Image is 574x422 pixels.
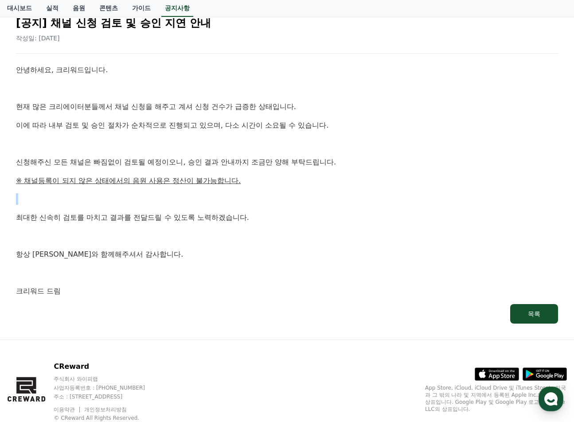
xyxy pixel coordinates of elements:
[528,309,540,318] div: 목록
[3,281,59,303] a: 홈
[54,361,162,372] p: CReward
[425,384,567,413] p: App Store, iCloud, iCloud Drive 및 iTunes Store는 미국과 그 밖의 나라 및 지역에서 등록된 Apple Inc.의 서비스 상표입니다. Goo...
[16,249,558,260] p: 항상 [PERSON_NAME]와 함께해주셔서 감사합니다.
[16,35,60,42] span: 작성일: [DATE]
[16,304,558,324] a: 목록
[137,294,148,301] span: 설정
[16,64,558,76] p: 안녕하세요, 크리워드입니다.
[59,281,114,303] a: 대화
[28,294,33,301] span: 홈
[81,295,92,302] span: 대화
[16,212,558,223] p: 최대한 신속히 검토를 마치고 결과를 전달드릴 수 있도록 노력하겠습니다.
[114,281,170,303] a: 설정
[16,16,558,30] h2: [공지] 채널 신청 검토 및 승인 지연 안내
[54,414,162,422] p: © CReward All Rights Reserved.
[16,285,558,297] p: 크리워드 드림
[54,384,162,391] p: 사업자등록번호 : [PHONE_NUMBER]
[16,156,558,168] p: 신청해주신 모든 채널은 빠짐없이 검토될 예정이오니, 승인 결과 안내까지 조금만 양해 부탁드립니다.
[16,176,241,185] u: ※ 채널등록이 되지 않은 상태에서의 음원 사용은 정산이 불가능합니다.
[54,393,162,400] p: 주소 : [STREET_ADDRESS]
[16,101,558,113] p: 현재 많은 크리에이터분들께서 채널 신청을 해주고 계셔 신청 건수가 급증한 상태입니다.
[54,375,162,383] p: 주식회사 와이피랩
[84,406,127,413] a: 개인정보처리방침
[54,406,82,413] a: 이용약관
[16,120,558,131] p: 이에 따라 내부 검토 및 승인 절차가 순차적으로 진행되고 있으며, 다소 시간이 소요될 수 있습니다.
[510,304,558,324] button: 목록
